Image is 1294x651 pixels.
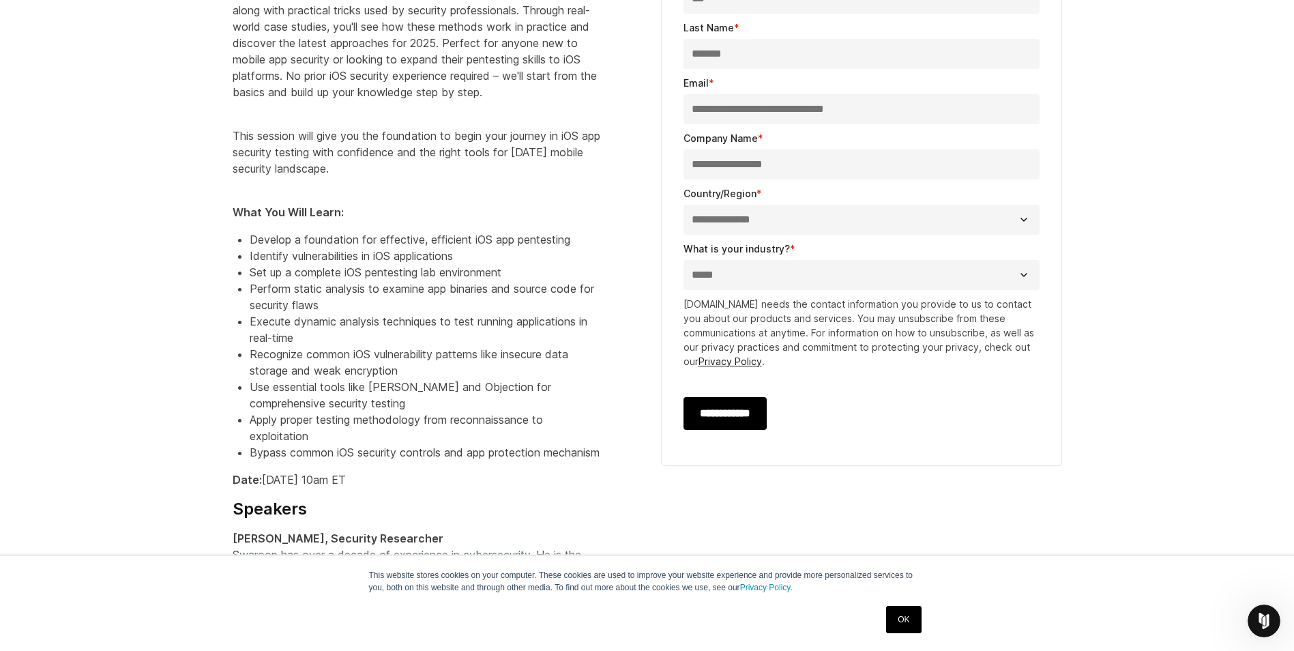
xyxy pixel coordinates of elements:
h4: Speakers [233,499,601,519]
iframe: Intercom live chat [1248,605,1280,637]
p: [DATE] 10am ET [233,472,601,488]
p: This website stores cookies on your computer. These cookies are used to improve your website expe... [369,569,926,594]
a: Privacy Policy [699,356,762,367]
span: Country/Region [683,188,756,199]
strong: [PERSON_NAME], Security Researcher [233,532,443,545]
li: Bypass common iOS security controls and app protection mechanism [250,444,601,461]
li: Set up a complete iOS pentesting lab environment [250,264,601,280]
strong: Date: [233,473,262,487]
li: Identify vulnerabilities in iOS applications [250,248,601,264]
a: OK [886,606,921,633]
li: Execute dynamic analysis techniques to test running applications in real-time [250,313,601,346]
li: Use essential tools like [PERSON_NAME] and Objection for comprehensive security testing [250,379,601,411]
li: Perform static analysis to examine app binaries and source code for security flaws [250,280,601,313]
span: This session will give you the foundation to begin your journey in iOS app security testing with ... [233,129,600,175]
span: Last Name [683,22,734,33]
a: Privacy Policy. [740,583,793,592]
strong: What You Will Learn: [233,205,344,219]
span: Email [683,77,709,89]
li: Apply proper testing methodology from reconnaissance to exploitation [250,411,601,444]
li: Develop a foundation for effective, efficient iOS app pentesting [250,231,601,248]
li: Recognize common iOS vulnerability patterns like insecure data storage and weak encryption [250,346,601,379]
span: What is your industry? [683,243,790,255]
span: Company Name [683,132,758,144]
p: [DOMAIN_NAME] needs the contact information you provide to us to contact you about our products a... [683,297,1040,368]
